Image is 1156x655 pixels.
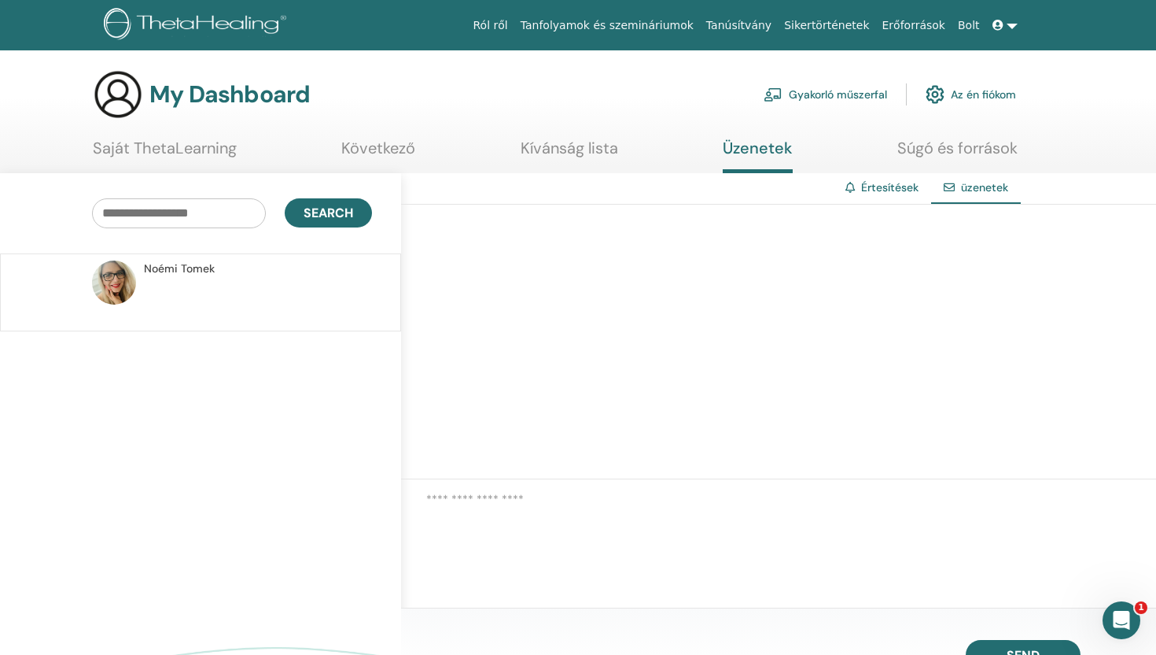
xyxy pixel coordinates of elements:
a: Kívánság lista [521,139,618,169]
img: default.jpg [92,261,136,305]
a: Értesítések [861,180,919,194]
a: Bolt [952,11,986,40]
a: Tanúsítvány [700,11,778,40]
a: Saját ThetaLearning [93,139,237,169]
a: Erőforrások [876,11,952,40]
img: generic-user-icon.jpg [93,69,143,120]
a: Üzenetek [723,139,793,173]
img: logo.png [104,8,292,43]
img: cog.svg [926,81,944,108]
a: Gyakorló műszerfal [764,77,887,112]
span: üzenetek [961,180,1008,194]
a: Súgó és források [897,139,1018,169]
a: Sikertörténetek [778,11,875,40]
a: Az én fiókom [926,77,1016,112]
span: Noémi Tomek [144,261,215,277]
span: Search [304,205,353,221]
iframe: Intercom live chat [1103,601,1140,639]
img: chalkboard-teacher.svg [764,87,782,102]
a: Tanfolyamok és szemináriumok [514,11,700,40]
a: Ról ről [467,11,514,40]
a: Következő [341,139,415,169]
span: 1 [1135,601,1147,614]
h3: My Dashboard [149,80,310,109]
button: Search [285,198,372,228]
